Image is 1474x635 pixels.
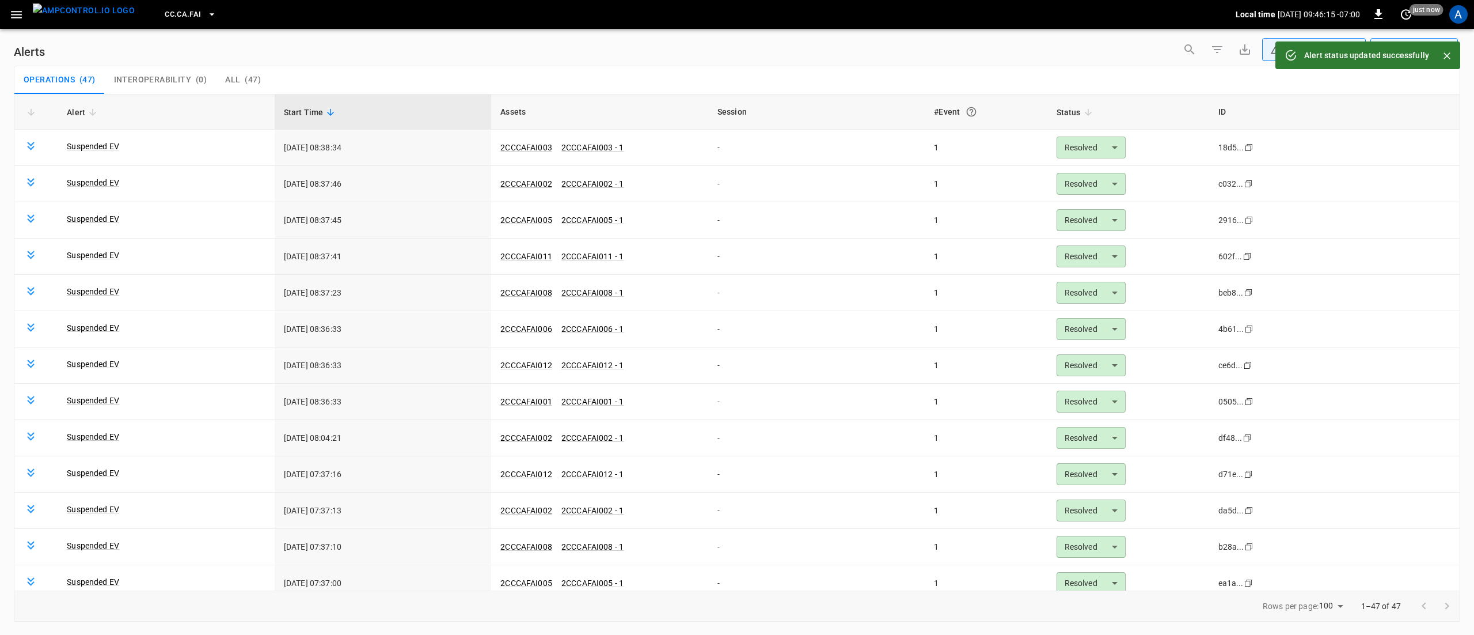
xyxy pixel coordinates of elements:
[1244,323,1255,335] div: copy
[708,420,925,456] td: -
[1218,251,1243,262] div: 602f...
[925,420,1047,456] td: 1
[1218,396,1244,407] div: 0505...
[275,420,492,456] td: [DATE] 08:04:21
[275,456,492,493] td: [DATE] 07:37:16
[1057,354,1126,376] div: Resolved
[708,166,925,202] td: -
[67,395,119,406] a: Suspended EV
[561,397,624,406] a: 2CCCAFAI001 - 1
[708,456,925,493] td: -
[24,75,75,85] span: Operations
[1244,395,1255,408] div: copy
[1242,432,1253,444] div: copy
[1218,142,1244,153] div: 18d5...
[114,75,191,85] span: Interoperability
[561,216,624,225] a: 2CCCAFAI005 - 1
[561,252,624,261] a: 2CCCAFAI011 - 1
[1319,598,1347,614] div: 100
[1392,39,1458,61] div: Last 24 hrs
[1438,47,1456,65] button: Close
[67,540,119,551] a: Suspended EV
[561,361,624,370] a: 2CCCAFAI012 - 1
[500,433,552,443] a: 2CCCAFAI002
[561,470,624,479] a: 2CCCAFAI012 - 1
[708,529,925,565] td: -
[275,275,492,311] td: [DATE] 08:37:23
[561,579,624,588] a: 2CCCAFAI005 - 1
[1244,504,1255,517] div: copy
[1057,536,1126,558] div: Resolved
[1057,391,1126,413] div: Resolved
[275,384,492,420] td: [DATE] 08:36:33
[561,143,624,152] a: 2CCCAFAI003 - 1
[67,358,119,370] a: Suspended EV
[1057,245,1126,267] div: Resolved
[1057,463,1126,485] div: Resolved
[67,213,119,225] a: Suspended EV
[925,456,1047,493] td: 1
[165,8,201,21] span: CC.CA.FAI
[925,239,1047,275] td: 1
[1218,577,1244,589] div: ea1a...
[708,275,925,311] td: -
[1057,137,1126,158] div: Resolved
[925,529,1047,565] td: 1
[67,576,119,588] a: Suspended EV
[708,202,925,239] td: -
[708,130,925,166] td: -
[1270,44,1347,56] div: Any Status
[1057,500,1126,521] div: Resolved
[961,101,982,122] button: An event is a single occurrence of an issue. An alert groups related events for the same asset, m...
[925,493,1047,529] td: 1
[1057,105,1096,119] span: Status
[1243,359,1254,372] div: copy
[708,311,925,347] td: -
[925,130,1047,166] td: 1
[67,105,100,119] span: Alert
[275,202,492,239] td: [DATE] 08:37:45
[275,565,492,602] td: [DATE] 07:37:00
[561,179,624,188] a: 2CCCAFAI002 - 1
[67,467,119,479] a: Suspended EV
[275,166,492,202] td: [DATE] 08:37:46
[1244,141,1255,154] div: copy
[14,43,45,61] h6: Alerts
[561,288,624,297] a: 2CCCAFAI008 - 1
[925,347,1047,384] td: 1
[925,166,1047,202] td: 1
[1304,45,1429,66] div: Alert status updated successfully
[196,75,207,85] span: ( 0 )
[708,493,925,529] td: -
[67,250,119,261] a: Suspended EV
[1244,540,1255,553] div: copy
[1243,177,1255,190] div: copy
[1243,577,1255,589] div: copy
[1057,282,1126,304] div: Resolved
[561,433,624,443] a: 2CCCAFAI002 - 1
[1218,468,1244,480] div: d71e...
[1057,318,1126,340] div: Resolved
[1218,505,1244,516] div: da5d...
[1209,95,1460,130] th: ID
[1244,214,1255,226] div: copy
[561,324,624,334] a: 2CCCAFAI006 - 1
[67,141,119,152] a: Suspended EV
[1236,9,1275,20] p: Local time
[1218,323,1244,335] div: 4b61...
[1218,432,1243,444] div: df48...
[1218,287,1244,298] div: beb8...
[1263,600,1319,612] p: Rows per page:
[1057,209,1126,231] div: Resolved
[708,95,925,130] th: Session
[925,202,1047,239] td: 1
[275,347,492,384] td: [DATE] 08:36:33
[67,177,119,188] a: Suspended EV
[1397,5,1415,24] button: set refresh interval
[925,384,1047,420] td: 1
[500,324,552,334] a: 2CCCAFAI006
[925,275,1047,311] td: 1
[33,3,135,18] img: ampcontrol.io logo
[500,542,552,551] a: 2CCCAFAI008
[1243,286,1255,299] div: copy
